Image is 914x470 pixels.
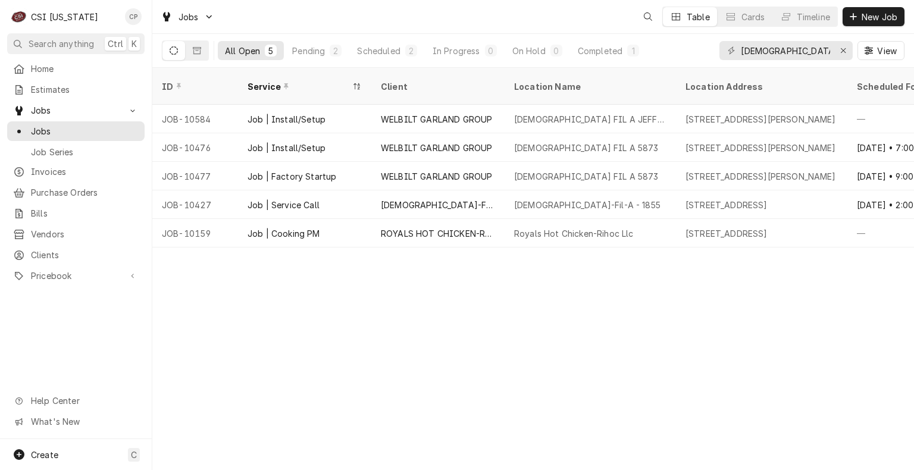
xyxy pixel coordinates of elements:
[267,45,274,57] div: 5
[7,245,145,265] a: Clients
[685,80,835,93] div: Location Address
[31,228,139,240] span: Vendors
[843,7,904,26] button: New Job
[248,80,350,93] div: Service
[31,165,139,178] span: Invoices
[31,104,121,117] span: Jobs
[514,199,661,211] div: [DEMOGRAPHIC_DATA]-Fil-A - 1855
[29,37,94,50] span: Search anything
[797,11,830,23] div: Timeline
[687,11,710,23] div: Table
[31,11,98,23] div: CSI [US_STATE]
[7,101,145,120] a: Go to Jobs
[381,170,492,183] div: WELBILT GARLAND GROUP
[7,80,145,99] a: Estimates
[685,142,836,154] div: [STREET_ADDRESS][PERSON_NAME]
[31,249,139,261] span: Clients
[381,227,495,240] div: ROYALS HOT CHICKEN-RIHOC LLC
[7,412,145,431] a: Go to What's New
[7,33,145,54] button: Search anythingCtrlK
[7,59,145,79] a: Home
[685,170,836,183] div: [STREET_ADDRESS][PERSON_NAME]
[152,162,238,190] div: JOB-10477
[248,142,325,154] div: Job | Install/Setup
[31,146,139,158] span: Job Series
[512,45,546,57] div: On Hold
[857,41,904,60] button: View
[7,266,145,286] a: Go to Pricebook
[156,7,219,27] a: Go to Jobs
[125,8,142,25] div: CP
[514,227,633,240] div: Royals Hot Chicken-Rihoc Llc
[834,41,853,60] button: Erase input
[514,113,666,126] div: [DEMOGRAPHIC_DATA] FIL A JEFFERSONVILLE FSU 4264
[292,45,325,57] div: Pending
[7,391,145,411] a: Go to Help Center
[248,199,320,211] div: Job | Service Call
[31,83,139,96] span: Estimates
[225,45,260,57] div: All Open
[357,45,400,57] div: Scheduled
[132,37,137,50] span: K
[630,45,637,57] div: 1
[381,142,492,154] div: WELBILT GARLAND GROUP
[7,162,145,181] a: Invoices
[408,45,415,57] div: 2
[31,394,137,407] span: Help Center
[248,170,336,183] div: Job | Factory Startup
[578,45,622,57] div: Completed
[31,62,139,75] span: Home
[685,227,768,240] div: [STREET_ADDRESS]
[381,113,492,126] div: WELBILT GARLAND GROUP
[31,186,139,199] span: Purchase Orders
[514,80,664,93] div: Location Name
[11,8,27,25] div: CSI Kentucky's Avatar
[31,415,137,428] span: What's New
[31,207,139,220] span: Bills
[7,224,145,244] a: Vendors
[31,270,121,282] span: Pricebook
[514,142,659,154] div: [DEMOGRAPHIC_DATA] FIL A 5873
[108,37,123,50] span: Ctrl
[332,45,339,57] div: 2
[487,45,494,57] div: 0
[433,45,480,57] div: In Progress
[152,190,238,219] div: JOB-10427
[7,183,145,202] a: Purchase Orders
[162,80,226,93] div: ID
[638,7,658,26] button: Open search
[125,8,142,25] div: Craig Pierce's Avatar
[31,450,58,460] span: Create
[152,219,238,247] div: JOB-10159
[685,113,836,126] div: [STREET_ADDRESS][PERSON_NAME]
[248,113,325,126] div: Job | Install/Setup
[553,45,560,57] div: 0
[131,449,137,461] span: C
[7,142,145,162] a: Job Series
[152,133,238,162] div: JOB-10476
[31,125,139,137] span: Jobs
[514,170,659,183] div: [DEMOGRAPHIC_DATA] FIL A 5873
[248,227,320,240] div: Job | Cooking PM
[381,80,493,93] div: Client
[152,105,238,133] div: JOB-10584
[7,121,145,141] a: Jobs
[741,41,830,60] input: Keyword search
[7,203,145,223] a: Bills
[741,11,765,23] div: Cards
[875,45,899,57] span: View
[11,8,27,25] div: C
[381,199,495,211] div: [DEMOGRAPHIC_DATA]-FIL-A - [GEOGRAPHIC_DATA]
[685,199,768,211] div: [STREET_ADDRESS]
[859,11,900,23] span: New Job
[179,11,199,23] span: Jobs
